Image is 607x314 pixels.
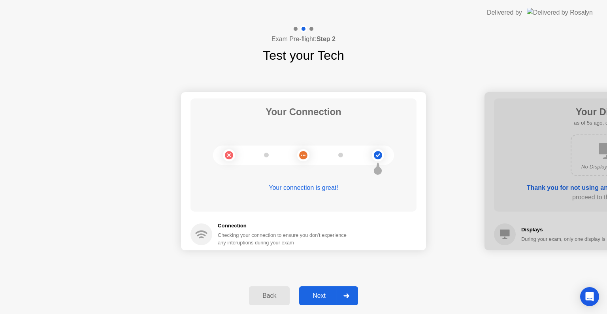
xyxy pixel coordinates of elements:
button: Next [299,286,358,305]
b: Step 2 [317,36,336,42]
button: Back [249,286,290,305]
div: Back [251,292,287,299]
div: Open Intercom Messenger [580,287,599,306]
div: Delivered by [487,8,522,17]
div: Your connection is great! [190,183,417,193]
h1: Your Connection [266,105,341,119]
h1: Test your Tech [263,46,344,65]
img: Delivered by Rosalyn [527,8,593,17]
div: Checking your connection to ensure you don’t experience any interuptions during your exam [218,231,351,246]
h5: Connection [218,222,351,230]
h4: Exam Pre-flight: [271,34,336,44]
div: Next [302,292,337,299]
